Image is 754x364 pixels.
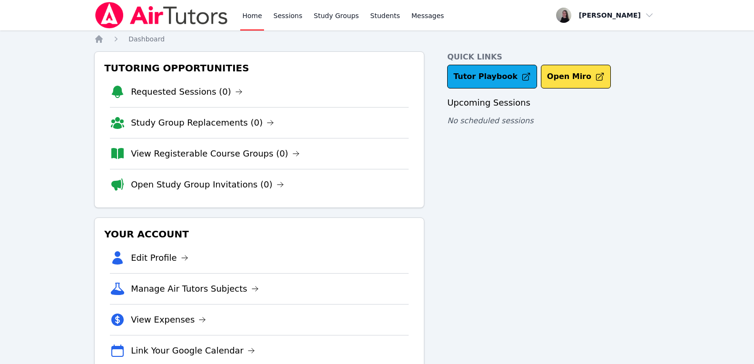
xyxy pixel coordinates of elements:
[131,251,188,265] a: Edit Profile
[541,65,611,89] button: Open Miro
[94,34,660,44] nav: Breadcrumb
[411,11,444,20] span: Messages
[447,96,660,109] h3: Upcoming Sessions
[447,116,533,125] span: No scheduled sessions
[131,313,206,326] a: View Expenses
[131,178,284,191] a: Open Study Group Invitations (0)
[131,147,300,160] a: View Registerable Course Groups (0)
[131,282,259,295] a: Manage Air Tutors Subjects
[447,65,537,89] a: Tutor Playbook
[128,35,165,43] span: Dashboard
[94,2,229,29] img: Air Tutors
[102,226,416,243] h3: Your Account
[131,85,243,98] a: Requested Sessions (0)
[131,344,255,357] a: Link Your Google Calendar
[131,116,274,129] a: Study Group Replacements (0)
[102,59,416,77] h3: Tutoring Opportunities
[128,34,165,44] a: Dashboard
[447,51,660,63] h4: Quick Links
